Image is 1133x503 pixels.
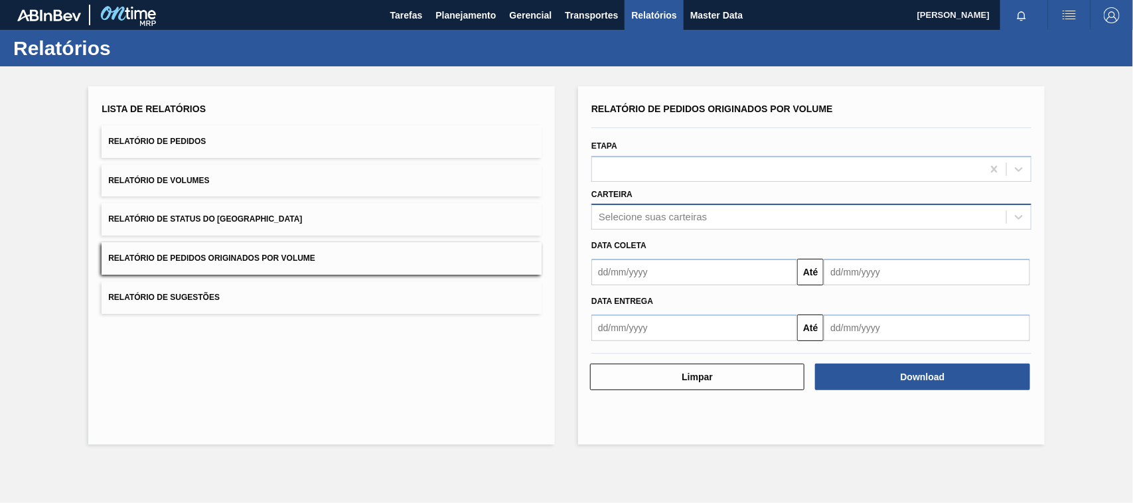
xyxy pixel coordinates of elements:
input: dd/mm/yyyy [591,315,797,341]
img: Logout [1104,7,1120,23]
button: Relatório de Sugestões [102,281,542,314]
span: Relatório de Pedidos [108,137,206,146]
span: Relatório de Volumes [108,176,209,185]
div: Selecione suas carteiras [599,212,707,223]
button: Relatório de Status do [GEOGRAPHIC_DATA] [102,203,542,236]
span: Relatório de Sugestões [108,293,220,302]
label: Carteira [591,190,633,199]
button: Até [797,315,824,341]
img: TNhmsLtSVTkK8tSr43FrP2fwEKptu5GPRR3wAAAABJRU5ErkJggg== [17,9,81,21]
span: Planejamento [435,7,496,23]
span: Transportes [565,7,618,23]
button: Até [797,259,824,285]
span: Relatório de Pedidos Originados por Volume [591,104,833,114]
span: Data coleta [591,241,646,250]
button: Relatório de Pedidos [102,125,542,158]
input: dd/mm/yyyy [824,259,1029,285]
span: Master Data [690,7,743,23]
span: Data entrega [591,297,653,306]
img: userActions [1061,7,1077,23]
span: Relatório de Pedidos Originados por Volume [108,253,315,263]
input: dd/mm/yyyy [591,259,797,285]
h1: Relatórios [13,40,249,56]
span: Gerencial [510,7,552,23]
button: Relatório de Volumes [102,165,542,197]
span: Relatório de Status do [GEOGRAPHIC_DATA] [108,214,302,224]
input: dd/mm/yyyy [824,315,1029,341]
button: Download [815,364,1029,390]
button: Notificações [1000,6,1043,25]
span: Tarefas [390,7,423,23]
span: Lista de Relatórios [102,104,206,114]
label: Etapa [591,141,617,151]
button: Relatório de Pedidos Originados por Volume [102,242,542,275]
button: Limpar [590,364,804,390]
span: Relatórios [631,7,676,23]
